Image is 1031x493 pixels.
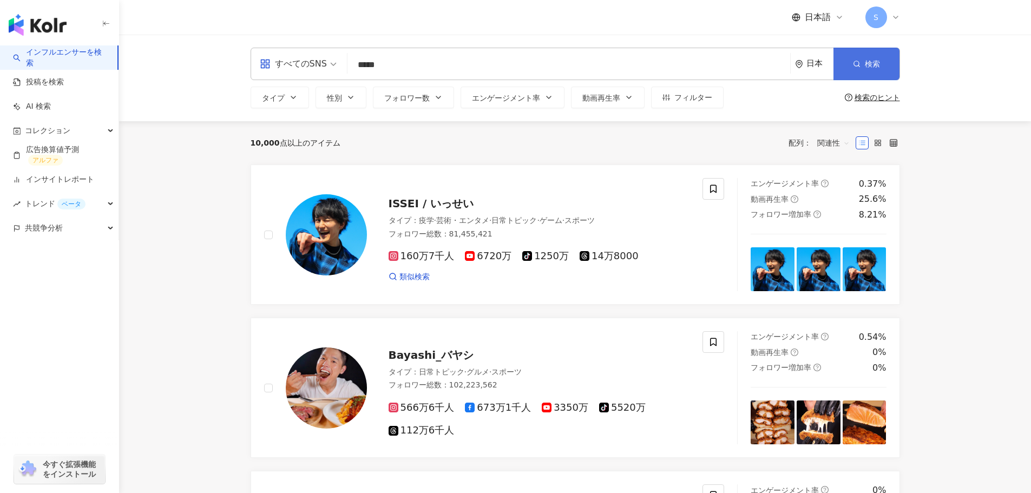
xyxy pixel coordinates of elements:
[582,94,620,102] font: 動画再生率
[14,455,105,484] a: Chrome拡張機能今すぐ拡張機能をインストール
[327,94,342,102] font: 性別
[855,93,900,102] font: 検索のヒント
[843,247,886,291] img: ポストイメージ
[434,216,436,225] font: ·
[489,367,491,376] font: ·
[461,87,564,108] button: エンゲージメント率
[17,461,38,478] img: Chrome拡張機能
[865,60,880,68] font: 検索
[817,134,850,152] span: 関連性
[564,216,595,225] font: スポーツ
[260,58,271,69] span: アプリストア
[845,94,852,101] span: 質問サークル
[43,460,96,478] font: 今すぐ拡張機能をインストール
[400,402,455,413] font: 566万6千人
[251,87,309,108] button: タイプ
[13,77,64,88] a: 投稿を検索
[751,195,789,203] font: 動画再生率
[477,402,531,413] font: 673万1千人
[251,165,900,305] a: COALアバターISSEI / いっせいタイプ：疫学·芸術・エンタメ·日常トピック·ゲーム·スポーツフォロワー総数：81,455,421160万7千人6720万1250万14万8000類似検索エ...
[286,194,367,275] img: COALアバター
[389,367,411,376] font: タイプ
[389,197,474,210] font: ISSEI / いっせい
[859,179,886,189] font: 0.37%
[805,12,831,22] font: 日本語
[310,139,340,147] font: アイテム
[813,364,821,371] span: 質問サークル
[316,87,366,108] button: 性別
[436,216,489,225] font: 芸術・エンタメ
[491,367,522,376] font: スポーツ
[571,87,645,108] button: 動画再生率
[286,347,367,429] img: COALアバター
[789,139,811,147] font: 配列：
[389,216,411,225] font: タイプ
[751,247,794,291] img: ポストイメージ
[859,332,886,342] font: 0.54%
[859,209,886,220] font: 8.21%
[859,194,886,204] font: 25.6%
[821,333,829,340] span: 質問サークル
[251,139,280,147] font: 10,000
[25,126,70,135] font: コレクション
[674,93,712,102] font: フィルター
[821,180,829,187] span: 質問サークル
[751,332,819,341] font: エンゲージメント率
[13,200,21,208] span: 上昇
[472,94,540,102] font: エンゲージメント率
[449,229,492,238] font: 81,455,421
[491,216,537,225] font: 日常トピック
[477,250,511,261] font: 6720万
[537,216,539,225] font: ·
[419,367,464,376] font: 日常トピック
[751,210,811,219] font: フォロワー増加率
[562,216,564,225] font: ·
[400,250,455,261] font: 160万7千人
[751,400,794,444] img: ポストイメージ
[25,224,63,232] font: 共競争分析
[275,58,327,69] font: すべてのSNS
[489,216,491,225] font: ·
[25,199,55,208] font: トレンド
[13,174,94,185] a: インサイトレポート
[797,400,840,444] img: ポストイメージ
[411,216,419,225] font: ：
[554,402,588,413] font: 3350万
[843,400,886,444] img: ポストイメージ
[13,144,110,166] a: 広告換算値予測アルファ
[874,13,878,22] font: S
[651,87,724,108] button: フィルター
[464,367,467,376] font: ·
[540,216,562,225] font: ゲーム
[389,272,430,282] a: 類似検索
[467,367,489,376] font: グルメ
[449,380,497,389] font: 102,223,562
[389,349,474,361] font: Bayashi_バヤシ
[389,229,442,238] font: フォロワー総数
[872,363,886,373] font: 0%
[833,48,899,80] button: 検索
[384,94,430,102] font: フォロワー数
[817,139,840,147] font: 関連性
[791,349,798,356] span: 質問サークル
[442,380,449,389] font: ：
[62,200,81,208] font: ベータ
[751,179,819,188] font: エンゲージメント率
[262,94,285,102] font: タイプ
[813,211,821,218] span: 質問サークル
[389,380,442,389] font: フォロワー総数
[9,14,67,36] img: ロゴ
[13,101,51,112] a: AI 検索
[411,367,419,376] font: ：
[795,60,803,68] span: 環境
[797,247,840,291] img: ポストイメージ
[399,272,430,281] font: 類似検索
[280,139,310,147] font: 点以上の
[419,216,434,225] font: 疫学
[442,229,449,238] font: ：
[611,402,646,413] font: 5520万
[751,363,811,372] font: フォロワー増加率
[534,250,569,261] font: 1250万
[400,424,455,436] font: 112万6千人
[872,347,886,357] font: 0%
